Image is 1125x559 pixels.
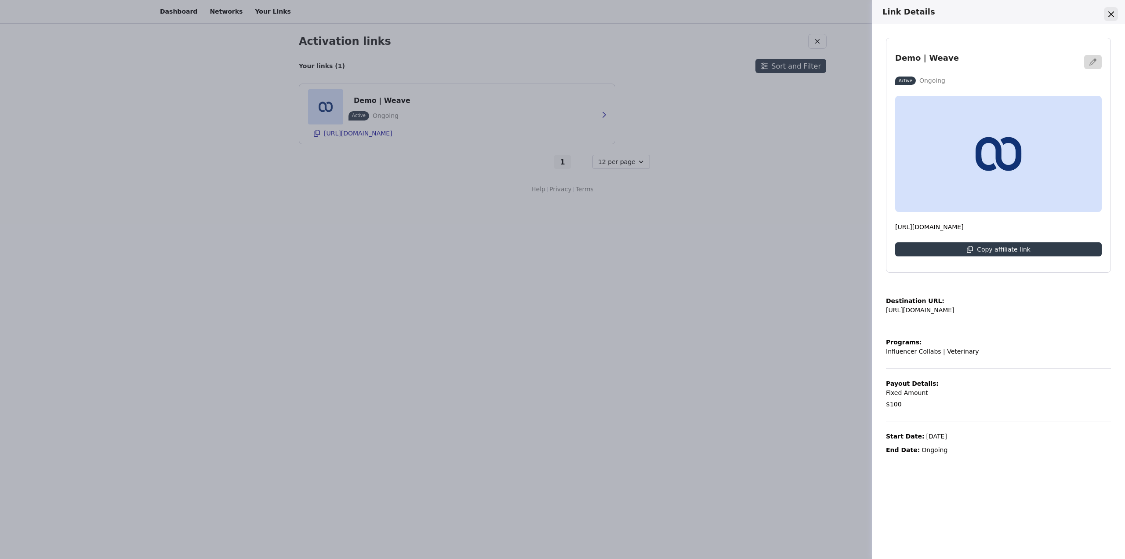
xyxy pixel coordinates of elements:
[886,338,979,347] p: Programs:
[886,306,954,315] p: [URL][DOMAIN_NAME]
[899,77,912,84] p: Active
[895,242,1102,256] button: Copy affiliate link
[895,223,1102,232] p: [URL][DOMAIN_NAME]
[922,446,947,455] p: Ongoing
[886,388,928,398] p: Fixed Amount
[886,432,925,441] p: Start Date:
[1104,7,1118,21] button: Close
[886,400,902,409] p: $100
[886,296,954,306] p: Destination URL:
[895,53,959,63] h3: Demo | Weave
[886,347,979,356] p: Influencer Collabs | Veterinary
[926,432,947,441] p: [DATE]
[919,76,945,85] p: Ongoing
[886,446,920,455] p: End Date:
[977,246,1031,253] p: Copy affiliate link
[895,96,1102,212] img: Demo | Weave
[882,7,1103,17] h3: Link Details
[886,379,939,388] p: Payout Details:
